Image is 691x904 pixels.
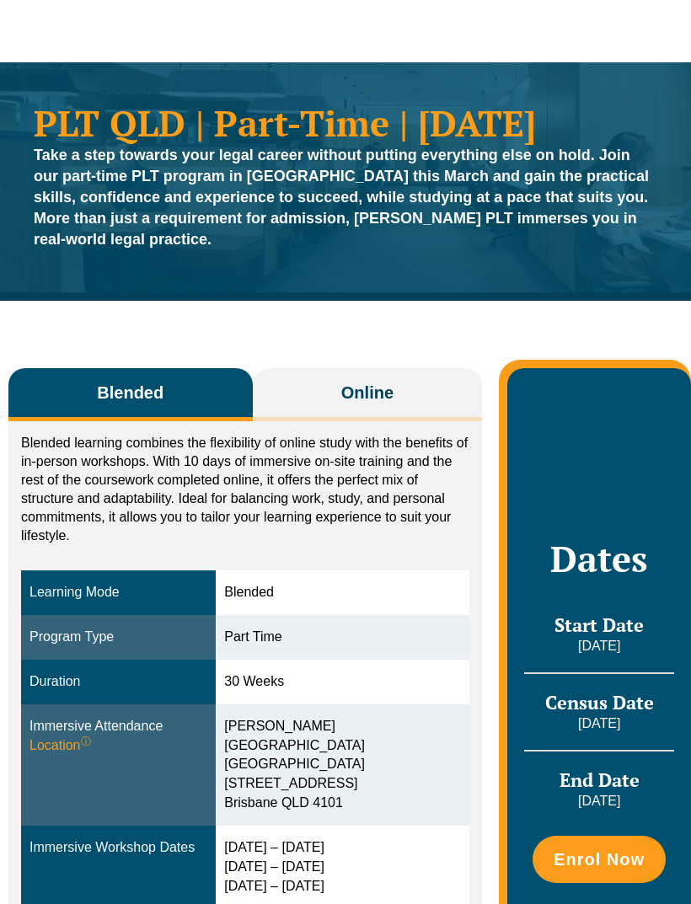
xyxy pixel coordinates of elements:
[224,628,461,647] div: Part Time
[29,628,207,647] div: Program Type
[224,717,461,813] div: [PERSON_NAME][GEOGRAPHIC_DATA] [GEOGRAPHIC_DATA] [STREET_ADDRESS] Brisbane QLD 4101
[554,851,645,868] span: Enrol Now
[554,612,644,637] span: Start Date
[97,381,163,404] span: Blended
[29,583,207,602] div: Learning Mode
[81,736,91,747] sup: ⓘ
[533,836,666,883] a: Enrol Now
[224,672,461,692] div: 30 Weeks
[29,672,207,692] div: Duration
[341,381,394,404] span: Online
[524,792,674,810] p: [DATE]
[21,434,469,545] p: Blended learning combines the flexibility of online study with the benefits of in-person workshop...
[29,736,91,756] span: Location
[545,690,654,714] span: Census Date
[29,717,207,756] div: Immersive Attendance
[524,538,674,580] h2: Dates
[524,637,674,655] p: [DATE]
[560,768,640,792] span: End Date
[34,104,657,141] h1: PLT QLD | Part-Time | [DATE]
[224,583,461,602] div: Blended
[224,838,461,896] div: [DATE] – [DATE] [DATE] – [DATE] [DATE] – [DATE]
[34,147,649,248] strong: Take a step towards your legal career without putting everything else on hold. Join our part-time...
[524,714,674,733] p: [DATE]
[29,838,207,858] div: Immersive Workshop Dates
